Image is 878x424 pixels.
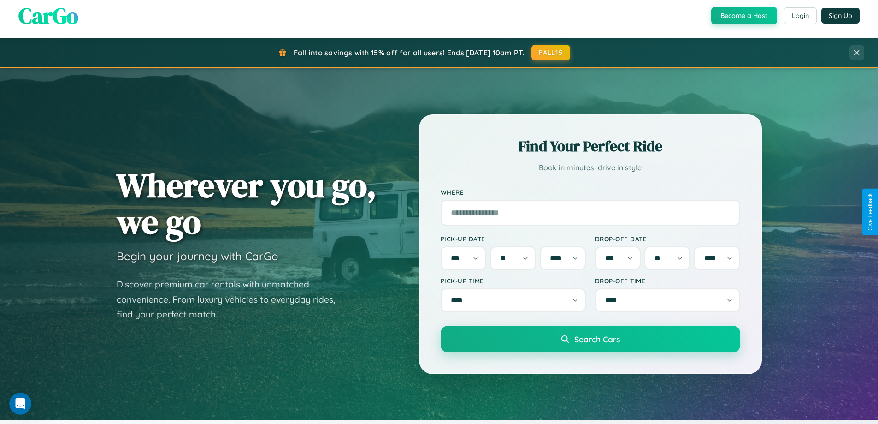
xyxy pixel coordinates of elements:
span: CarGo [18,0,78,31]
iframe: Intercom live chat [9,393,31,415]
button: Sign Up [821,8,860,24]
button: Login [784,7,817,24]
label: Pick-up Time [441,277,586,285]
h1: Wherever you go, we go [117,167,377,240]
label: Pick-up Date [441,235,586,243]
div: Give Feedback [867,193,873,231]
span: Fall into savings with 15% off for all users! Ends [DATE] 10am PT. [294,48,524,57]
h2: Find Your Perfect Ride [441,136,740,156]
span: Search Cars [574,334,620,344]
p: Discover premium car rentals with unmatched convenience. From luxury vehicles to everyday rides, ... [117,277,347,322]
button: Search Cars [441,326,740,352]
button: Become a Host [711,7,777,24]
label: Where [441,188,740,196]
label: Drop-off Date [595,235,740,243]
p: Book in minutes, drive in style [441,161,740,174]
button: FALL15 [531,45,570,60]
label: Drop-off Time [595,277,740,285]
h3: Begin your journey with CarGo [117,249,278,263]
